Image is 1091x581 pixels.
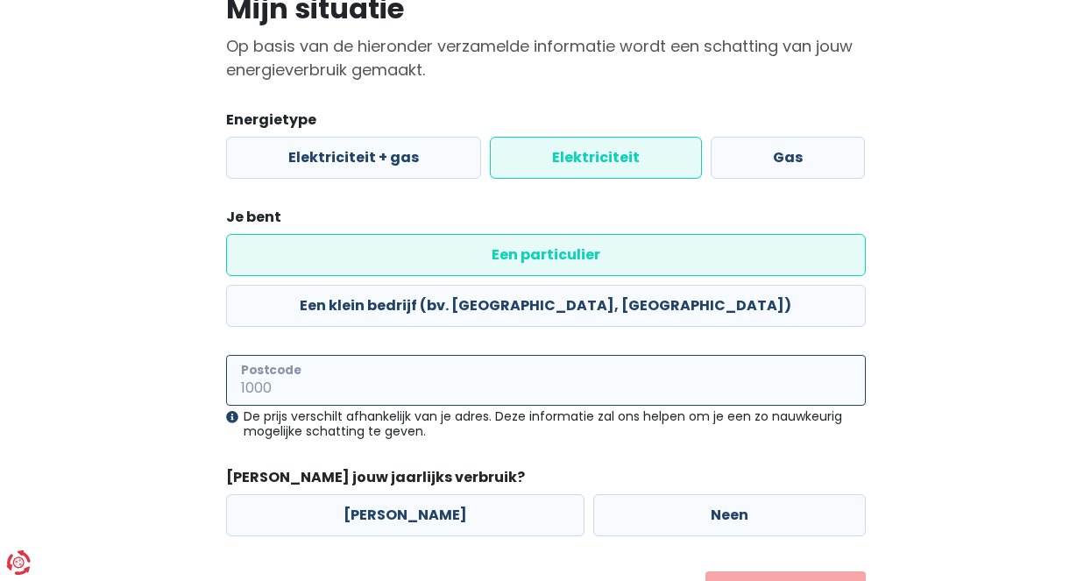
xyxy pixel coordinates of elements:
label: Elektriciteit [490,137,702,179]
label: [PERSON_NAME] [226,494,584,536]
label: Een particulier [226,234,866,276]
label: Neen [593,494,866,536]
input: 1000 [226,355,866,406]
legend: [PERSON_NAME] jouw jaarlijks verbruik? [226,467,866,494]
p: Op basis van de hieronder verzamelde informatie wordt een schatting van jouw energieverbruik gema... [226,34,866,81]
label: Een klein bedrijf (bv. [GEOGRAPHIC_DATA], [GEOGRAPHIC_DATA]) [226,285,866,327]
legend: Je bent [226,207,866,234]
legend: Energietype [226,110,866,137]
label: Gas [711,137,865,179]
label: Elektriciteit + gas [226,137,481,179]
div: De prijs verschilt afhankelijk van je adres. Deze informatie zal ons helpen om je een zo nauwkeur... [226,409,866,439]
